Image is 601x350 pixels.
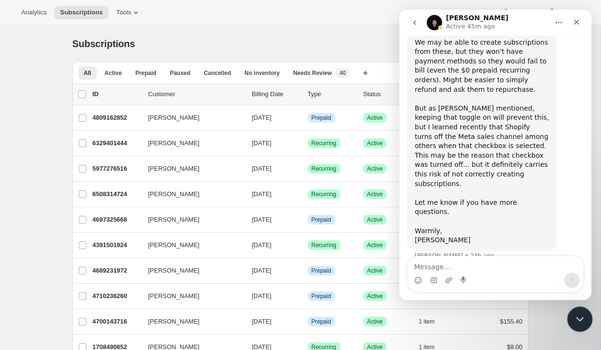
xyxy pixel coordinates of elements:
[93,291,141,301] p: 4710236260
[252,190,272,198] span: [DATE]
[148,317,200,326] span: [PERSON_NAME]
[204,69,231,77] span: Cancelled
[557,9,580,16] span: Settings
[105,69,122,77] span: Active
[93,264,523,277] div: 4689231972[PERSON_NAME][DATE]InfoPrepaidSuccessActive1 item$155.40
[21,9,47,16] span: Analytics
[312,216,331,224] span: Prepaid
[72,38,135,49] span: Subscriptions
[93,162,523,175] div: 5977276516[PERSON_NAME][DATE]SuccessRecurringSuccessActive1 item$9.95
[312,165,337,173] span: Recurring
[148,291,200,301] span: [PERSON_NAME]
[93,289,523,303] div: 4710236260[PERSON_NAME][DATE]InfoPrepaidSuccessActive1 item$155.40
[358,66,373,80] button: Create new view
[367,114,383,122] span: Active
[143,136,239,151] button: [PERSON_NAME]
[252,139,272,147] span: [DATE]
[93,187,523,201] div: 6508314724[PERSON_NAME][DATE]SuccessRecurringSuccessActive1 item$9.95
[567,307,593,332] iframe: Intercom live chat
[93,113,141,123] p: 4809162852
[312,190,337,198] span: Recurring
[110,6,146,19] button: Tools
[93,189,141,199] p: 6508314724
[252,267,272,274] span: [DATE]
[252,241,272,249] span: [DATE]
[170,69,191,77] span: Paused
[541,6,586,19] button: Settings
[15,6,52,19] button: Analytics
[367,190,383,198] span: Active
[93,213,523,226] div: 4697325668[PERSON_NAME][DATE]InfoPrepaidSuccessActive1 item$119.40
[367,267,383,275] span: Active
[511,9,524,16] span: Help
[143,212,239,227] button: [PERSON_NAME]
[135,69,156,77] span: Prepaid
[143,187,239,202] button: [PERSON_NAME]
[367,216,383,224] span: Active
[84,69,91,77] span: All
[93,266,141,275] p: 4689231972
[252,114,272,121] span: [DATE]
[312,114,331,122] span: Prepaid
[252,318,272,325] span: [DATE]
[367,241,383,249] span: Active
[312,267,331,275] span: Prepaid
[148,189,200,199] span: [PERSON_NAME]
[54,6,108,19] button: Subscriptions
[148,89,244,99] p: Customer
[495,6,539,19] button: Help
[143,288,239,304] button: [PERSON_NAME]
[500,318,523,325] span: $155.40
[308,89,356,99] div: Type
[399,10,591,300] iframe: Intercom live chat
[312,241,337,249] span: Recurring
[143,110,239,125] button: [PERSON_NAME]
[148,240,200,250] span: [PERSON_NAME]
[367,165,383,173] span: Active
[148,266,200,275] span: [PERSON_NAME]
[252,292,272,300] span: [DATE]
[143,314,239,329] button: [PERSON_NAME]
[93,240,141,250] p: 4391501924
[419,318,435,325] span: 1 item
[367,318,383,325] span: Active
[93,137,523,150] div: 6329401444[PERSON_NAME][DATE]SuccessRecurringSuccessActive1 item$9.95
[367,139,383,147] span: Active
[93,89,141,99] p: ID
[244,69,279,77] span: No inventory
[143,237,239,253] button: [PERSON_NAME]
[93,138,141,148] p: 6329401444
[93,238,523,252] div: 4391501924[PERSON_NAME][DATE]SuccessRecurringSuccessActive1 item$9.95
[312,139,337,147] span: Recurring
[116,9,131,16] span: Tools
[252,89,300,99] p: Billing Date
[363,89,411,99] p: Status
[252,216,272,223] span: [DATE]
[148,138,200,148] span: [PERSON_NAME]
[93,215,141,225] p: 4697325668
[367,292,383,300] span: Active
[293,69,332,77] span: Needs Review
[143,263,239,278] button: [PERSON_NAME]
[93,164,141,174] p: 5977276516
[93,317,141,326] p: 4700143716
[93,111,523,125] div: 4809162852[PERSON_NAME][DATE]InfoPrepaidSuccessActive1 item$155.40
[148,164,200,174] span: [PERSON_NAME]
[312,318,331,325] span: Prepaid
[148,113,200,123] span: [PERSON_NAME]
